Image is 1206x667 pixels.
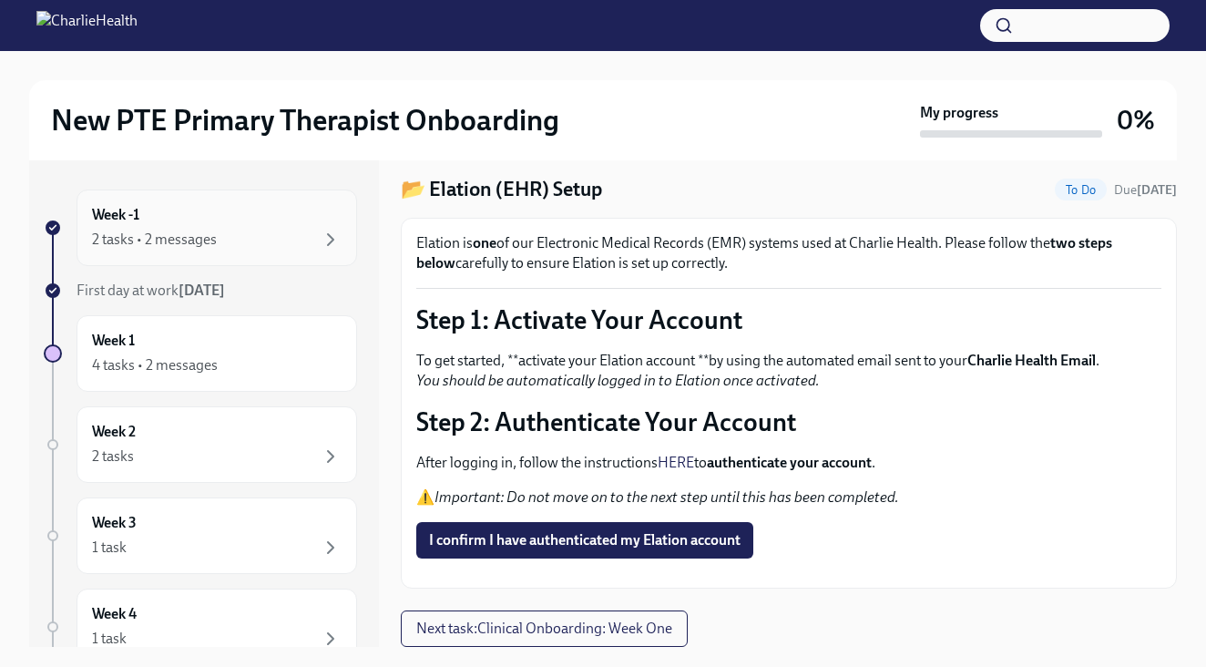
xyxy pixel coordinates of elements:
[401,176,602,203] h4: 📂 Elation (EHR) Setup
[416,453,1161,473] p: After logging in, follow the instructions to .
[416,620,672,638] span: Next task : Clinical Onboarding: Week One
[401,611,688,647] button: Next task:Clinical Onboarding: Week One
[416,233,1161,273] p: Elation is of our Electronic Medical Records (EMR) systems used at Charlie Health. Please follow ...
[44,498,357,574] a: Week 31 task
[416,405,1161,438] p: Step 2: Authenticate Your Account
[44,589,357,665] a: Week 41 task
[51,102,559,139] h2: New PTE Primary Therapist Onboarding
[44,406,357,483] a: Week 22 tasks
[92,604,137,624] h6: Week 4
[44,315,357,392] a: Week 14 tasks • 2 messages
[1114,182,1177,198] span: Due
[416,372,820,389] em: You should be automatically logged in to Elation once activated.
[1114,181,1177,199] span: September 19th, 2025 07:00
[92,538,127,558] div: 1 task
[707,454,872,471] strong: authenticate your account
[920,103,998,123] strong: My progress
[36,11,138,40] img: CharlieHealth
[92,513,137,533] h6: Week 3
[92,355,218,375] div: 4 tasks • 2 messages
[658,454,694,471] a: HERE
[92,230,217,250] div: 2 tasks • 2 messages
[416,351,1161,391] p: To get started, **activate your Elation account **by using the automated email sent to your .
[1055,183,1107,197] span: To Do
[416,487,1161,508] p: ⚠️
[473,234,496,251] strong: one
[92,422,136,442] h6: Week 2
[1117,104,1155,137] h3: 0%
[1137,182,1177,198] strong: [DATE]
[77,282,225,299] span: First day at work
[92,205,139,225] h6: Week -1
[416,303,1161,336] p: Step 1: Activate Your Account
[44,190,357,266] a: Week -12 tasks • 2 messages
[967,352,1096,369] strong: Charlie Health Email
[44,281,357,301] a: First day at work[DATE]
[434,488,899,506] em: Important: Do not move on to the next step until this has been completed.
[92,331,135,351] h6: Week 1
[92,446,134,467] div: 2 tasks
[429,531,741,549] span: I confirm I have authenticated my Elation account
[92,629,127,649] div: 1 task
[179,282,225,299] strong: [DATE]
[416,522,753,559] button: I confirm I have authenticated my Elation account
